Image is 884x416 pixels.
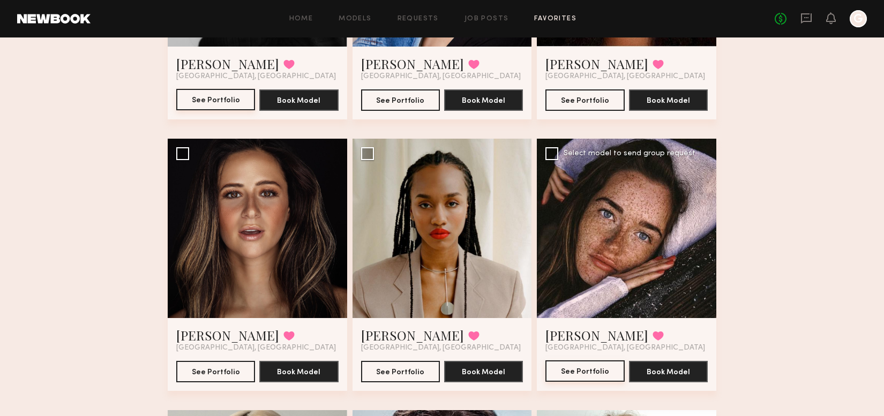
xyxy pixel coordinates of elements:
a: [PERSON_NAME] [545,55,648,72]
a: See Portfolio [176,89,255,111]
div: Select model to send group request [564,150,695,157]
button: Book Model [259,361,338,382]
button: Book Model [444,89,523,111]
button: See Portfolio [545,89,624,111]
a: [PERSON_NAME] [361,327,464,344]
button: Book Model [629,89,708,111]
a: Models [339,16,371,22]
a: Favorites [534,16,576,22]
a: [PERSON_NAME] [176,55,279,72]
span: [GEOGRAPHIC_DATA], [GEOGRAPHIC_DATA] [545,344,705,352]
span: [GEOGRAPHIC_DATA], [GEOGRAPHIC_DATA] [176,72,336,81]
button: Book Model [259,89,338,111]
a: [PERSON_NAME] [545,327,648,344]
a: Requests [398,16,439,22]
button: See Portfolio [176,361,255,382]
button: See Portfolio [545,360,624,382]
span: [GEOGRAPHIC_DATA], [GEOGRAPHIC_DATA] [361,72,521,81]
a: Home [289,16,313,22]
span: [GEOGRAPHIC_DATA], [GEOGRAPHIC_DATA] [176,344,336,352]
button: Book Model [629,361,708,382]
a: Book Model [259,367,338,376]
span: [GEOGRAPHIC_DATA], [GEOGRAPHIC_DATA] [361,344,521,352]
a: Book Model [444,95,523,104]
button: See Portfolio [361,361,440,382]
button: See Portfolio [361,89,440,111]
a: Book Model [629,367,708,376]
a: Job Posts [465,16,509,22]
a: [PERSON_NAME] [361,55,464,72]
a: Book Model [259,95,338,104]
a: G [850,10,867,27]
span: [GEOGRAPHIC_DATA], [GEOGRAPHIC_DATA] [545,72,705,81]
a: Book Model [444,367,523,376]
a: [PERSON_NAME] [176,327,279,344]
a: See Portfolio [545,361,624,382]
button: Book Model [444,361,523,382]
a: Book Model [629,95,708,104]
button: See Portfolio [176,89,255,110]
